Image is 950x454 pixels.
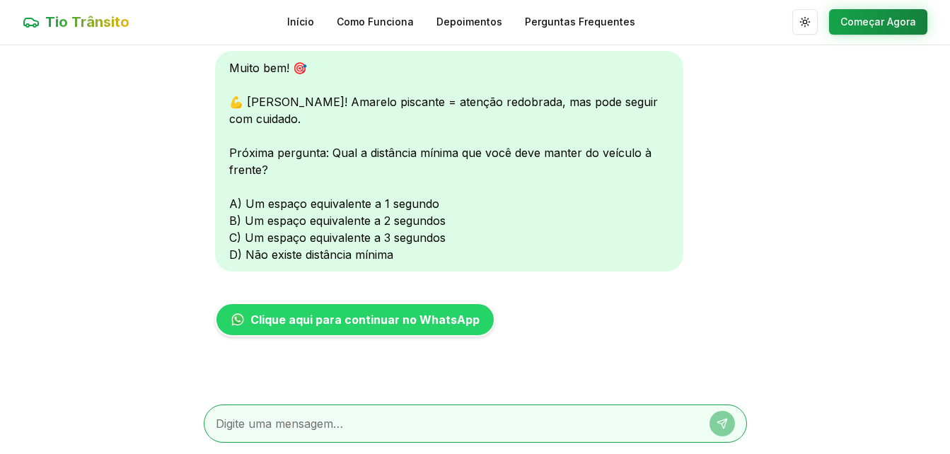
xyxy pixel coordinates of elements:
[215,303,495,337] a: Clique aqui para continuar no WhatsApp
[436,15,502,29] a: Depoimentos
[525,15,635,29] a: Perguntas Frequentes
[215,51,683,272] div: Muito bem! 🎯 💪 [PERSON_NAME]! Amarelo piscante = atenção redobrada, mas pode seguir com cuidado. ...
[829,9,927,35] button: Começar Agora
[250,311,480,328] span: Clique aqui para continuar no WhatsApp
[287,15,314,29] a: Início
[45,12,129,32] span: Tio Trânsito
[23,12,129,32] a: Tio Trânsito
[337,15,414,29] a: Como Funciona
